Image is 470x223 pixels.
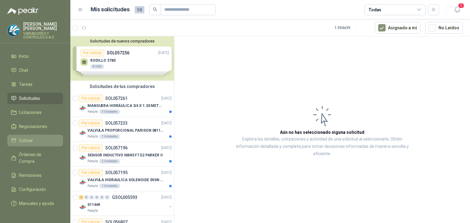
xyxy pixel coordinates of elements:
div: Por cotizar [79,144,103,152]
a: Por cotizarSOL057233[DATE] Company LogoVALVULA PROPORCIONAL PARISON 0811404612 / 4WRPEH6C4 REXROT... [70,117,174,142]
h3: Aún no has seleccionado niguna solicitud [280,129,364,136]
p: Patojito [88,208,98,213]
a: 1 0 0 0 0 0 GSOL005593[DATE] Company Logo011469Patojito [79,194,173,213]
div: 0 [95,195,99,199]
button: Asignado a mi [375,22,420,34]
span: Manuales y ayuda [19,200,54,207]
p: Explora los detalles, cotizaciones y actividad de una solicitud al seleccionarla. Obtén informaci... [236,136,409,158]
img: Company Logo [79,104,86,112]
div: 3 Unidades [99,109,120,114]
a: Órdenes de Compra [7,149,63,167]
span: 58 [135,6,144,13]
a: Por cotizarSOL057195[DATE] Company LogoVALVULA HIDRAULICA SOLENOIDE SV08-20Patojito1 Unidades [70,166,174,191]
p: Patojito [88,109,98,114]
a: Chat [7,64,63,76]
a: Remisiones [7,170,63,181]
span: Inicio [19,53,29,60]
div: Todas [368,6,381,13]
p: [DATE] [161,120,172,126]
a: Solicitudes [7,93,63,104]
p: 011469 [88,202,100,208]
p: VARIADORES Y CONTROLES S.A.S [23,32,63,39]
p: VALVULA HIDRAULICA SOLENOIDE SV08-20 [88,177,164,183]
div: 1 [79,195,84,199]
span: Chat [19,67,28,74]
div: 0 [89,195,94,199]
a: Por cotizarSOL057261[DATE] Company LogoMANGUERA HIDRÁULICA 3/4 X 1.20 METROS DE LONGITUD HR-HR-AC... [70,92,174,117]
span: Tareas [19,81,32,88]
span: 1 [458,3,464,9]
p: SOL057261 [105,96,128,101]
button: Solicitudes de nuevos compradores [73,39,172,43]
div: 0 [100,195,104,199]
p: [DATE] [161,96,172,101]
span: Órdenes de Compra [19,151,57,165]
button: No Leídos [425,22,463,34]
a: Inicio [7,50,63,62]
div: Por cotizar [79,169,103,176]
a: Por cotizarSOL057196[DATE] Company LogoSENSOR INDUCTIVO NBN5 F7 E2 PARKER IIPatojito2 Unidades [70,142,174,166]
div: 0 [105,195,110,199]
a: Tareas [7,79,63,90]
img: Logo peakr [7,7,39,15]
p: GSOL005593 [112,195,137,199]
img: Company Logo [79,154,86,161]
a: Configuración [7,184,63,195]
p: SOL057195 [105,170,128,175]
p: VALVULA PROPORCIONAL PARISON 0811404612 / 4WRPEH6C4 REXROTH [88,128,164,133]
span: Negociaciones [19,123,47,130]
p: SENSOR INDUCTIVO NBN5 F7 E2 PARKER II [88,152,163,158]
div: Solicitudes de tus compradores [70,81,174,92]
button: 1 [452,4,463,15]
a: Negociaciones [7,121,63,132]
p: MANGUERA HIDRÁULICA 3/4 X 1.20 METROS DE LONGITUD HR-HR-ACOPLADA [88,103,164,109]
p: [PERSON_NAME] [PERSON_NAME] [23,22,63,31]
span: Cotizar [19,137,33,144]
p: Patojito [88,184,98,188]
img: Company Logo [79,203,86,211]
a: Cotizar [7,135,63,146]
div: Por cotizar [79,119,103,127]
p: [DATE] [161,170,172,176]
a: Licitaciones [7,107,63,118]
p: SOL057233 [105,121,128,125]
img: Company Logo [79,179,86,186]
p: [DATE] [161,145,172,151]
span: search [153,7,157,12]
div: Por cotizar [79,95,103,102]
a: Manuales y ayuda [7,198,63,209]
div: Solicitudes de nuevos compradoresPor cotizarSOL057256[DATE] RODILLO 37808 UNDPor cotizarSOL057257... [70,36,174,81]
p: [DATE] [161,195,172,200]
div: 2 Unidades [99,159,120,164]
p: Patojito [88,159,98,164]
div: 0 [84,195,89,199]
img: Company Logo [8,25,19,36]
img: Company Logo [79,129,86,137]
span: Remisiones [19,172,42,179]
span: Solicitudes [19,95,40,102]
div: 1 - 39 de 39 [334,23,370,33]
div: 1 Unidades [99,184,120,188]
p: SOL057196 [105,146,128,150]
h1: Mis solicitudes [91,5,130,14]
span: Configuración [19,186,46,193]
span: Licitaciones [19,109,42,116]
p: Patojito [88,134,98,139]
div: 1 Unidades [99,134,120,139]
